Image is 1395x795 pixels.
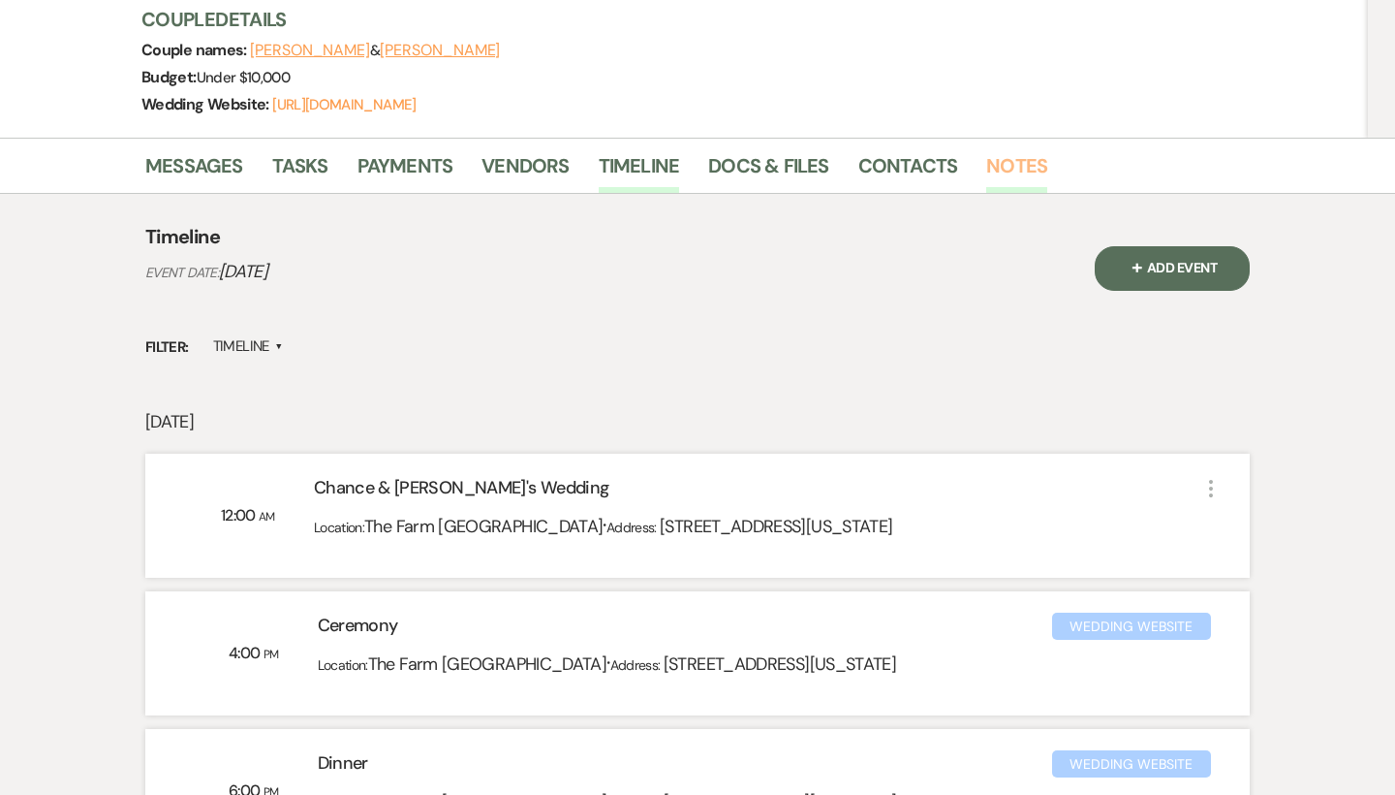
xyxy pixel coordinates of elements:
[259,509,275,525] span: AM
[708,150,828,193] a: Docs & Files
[606,519,660,536] span: Address:
[213,334,284,360] label: Timeline
[145,264,219,281] span: Event Date:
[250,41,500,60] span: &
[263,647,279,662] span: PM
[318,656,368,674] span: Location:
[660,515,892,538] span: [STREET_ADDRESS][US_STATE]
[272,95,416,114] a: [URL][DOMAIN_NAME]
[219,260,267,283] span: [DATE]
[314,519,364,536] span: Location:
[141,67,197,87] span: Budget:
[221,505,259,525] span: 12:00
[1052,750,1211,778] div: Wedding Website
[606,649,609,677] span: ·
[1128,257,1147,276] span: Plus Sign
[664,652,896,676] span: [STREET_ADDRESS][US_STATE]
[610,656,664,674] span: Address:
[481,150,569,193] a: Vendors
[314,475,1199,509] div: Chance & [PERSON_NAME]'s Wedding
[141,94,272,114] span: Wedding Website:
[364,515,603,538] span: The Farm [GEOGRAPHIC_DATA]
[380,43,500,58] button: [PERSON_NAME]
[272,150,328,193] a: Tasks
[357,150,453,193] a: Payments
[318,750,1052,784] div: Dinner
[250,43,370,58] button: [PERSON_NAME]
[368,652,606,676] span: The Farm [GEOGRAPHIC_DATA]
[599,150,680,193] a: Timeline
[1052,613,1211,640] div: Wedding Website
[858,150,958,193] a: Contacts
[986,150,1047,193] a: Notes
[603,511,605,539] span: ·
[229,643,263,663] span: 4:00
[141,40,250,60] span: Couple names:
[197,68,291,87] span: Under $10,000
[1095,246,1250,291] button: Plus SignAdd Event
[318,613,1052,647] div: Ceremony
[141,6,1226,33] h3: Couple Details
[145,223,220,250] h4: Timeline
[145,408,1250,436] p: [DATE]
[145,150,243,193] a: Messages
[145,336,189,359] span: Filter:
[275,339,283,355] span: ▲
